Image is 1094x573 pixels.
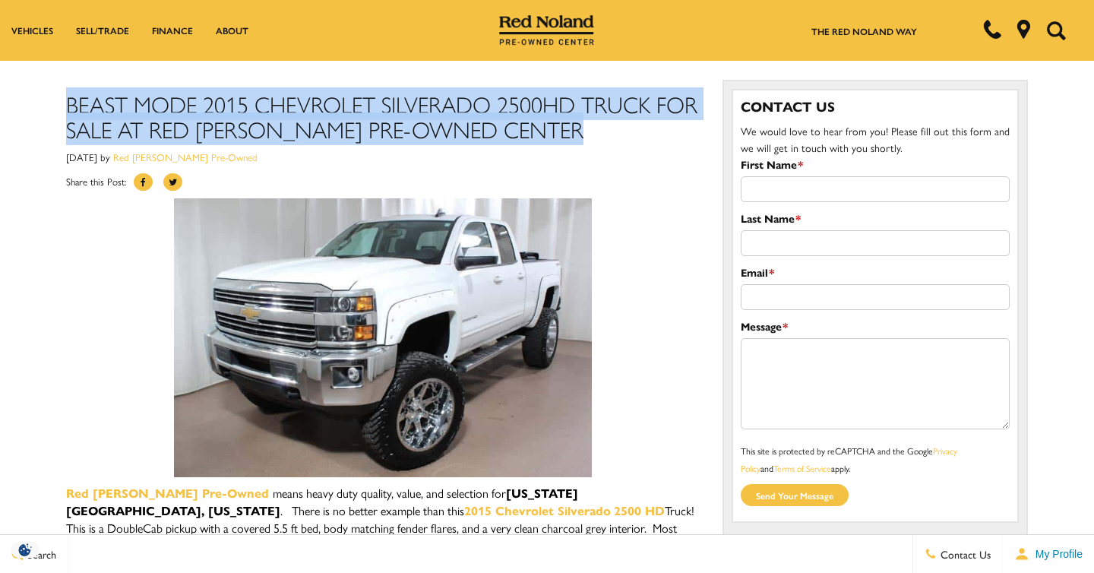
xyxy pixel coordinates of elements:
label: Email [741,264,774,280]
div: Share this Post: [66,173,700,198]
img: Used 2015 Chevy Silverado 2500HD for sale Red Noland PreOwned [174,198,592,477]
label: First Name [741,156,803,173]
a: 2015 Chevrolet Silverado 2500 HD [464,502,665,519]
label: Last Name [741,210,801,226]
strong: 2500 HD [614,502,665,519]
strong: 2015 Chevrolet Silverado [464,502,611,519]
label: Message [741,318,788,334]
a: Red Noland Pre-Owned [499,21,595,36]
a: Red [PERSON_NAME] Pre-Owned [66,484,269,502]
h3: Contact Us [741,98,1010,115]
h1: Beast Mode 2015 Chevrolet Silverado 2500HD Truck For Sale At Red [PERSON_NAME] Pre-Owned Center [66,91,700,141]
span: We would love to hear from you! Please fill out this form and we will get in touch with you shortly. [741,123,1010,155]
img: Opt-Out Icon [8,542,43,558]
section: Click to Open Cookie Consent Modal [8,542,43,558]
a: Privacy Policy [741,444,957,475]
a: Terms of Service [773,461,831,475]
strong: [US_STATE][GEOGRAPHIC_DATA], [US_STATE] [66,484,578,519]
img: Red Noland Pre-Owned [499,15,595,46]
a: Red [PERSON_NAME] Pre-Owned [113,150,258,164]
button: Open user profile menu [1003,535,1094,573]
span: Contact Us [937,546,991,562]
input: Send your message [741,484,849,506]
span: by [100,150,110,164]
span: means heavy duty quality, value, and selection for . There is no better example than this Truck! ... [66,484,697,554]
button: Open the search field [1041,1,1071,60]
a: The Red Noland Way [811,24,917,38]
span: My Profile [1029,548,1083,560]
small: This site is protected by reCAPTCHA and the Google and apply. [741,444,957,475]
span: [DATE] [66,150,97,164]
